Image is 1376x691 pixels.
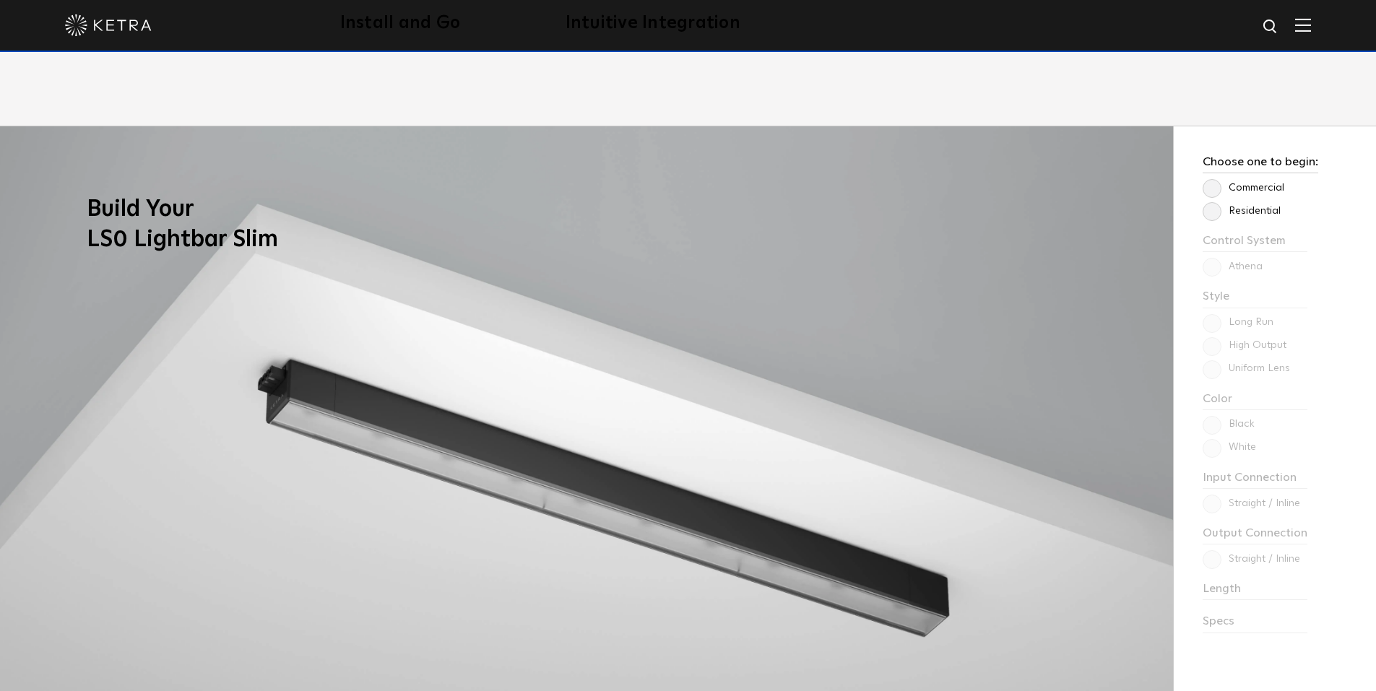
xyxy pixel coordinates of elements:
img: search icon [1262,18,1280,36]
h3: Choose one to begin: [1203,155,1318,173]
img: Hamburger%20Nav.svg [1295,18,1311,32]
label: Residential [1203,205,1281,217]
img: ketra-logo-2019-white [65,14,152,36]
label: Commercial [1203,182,1284,194]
